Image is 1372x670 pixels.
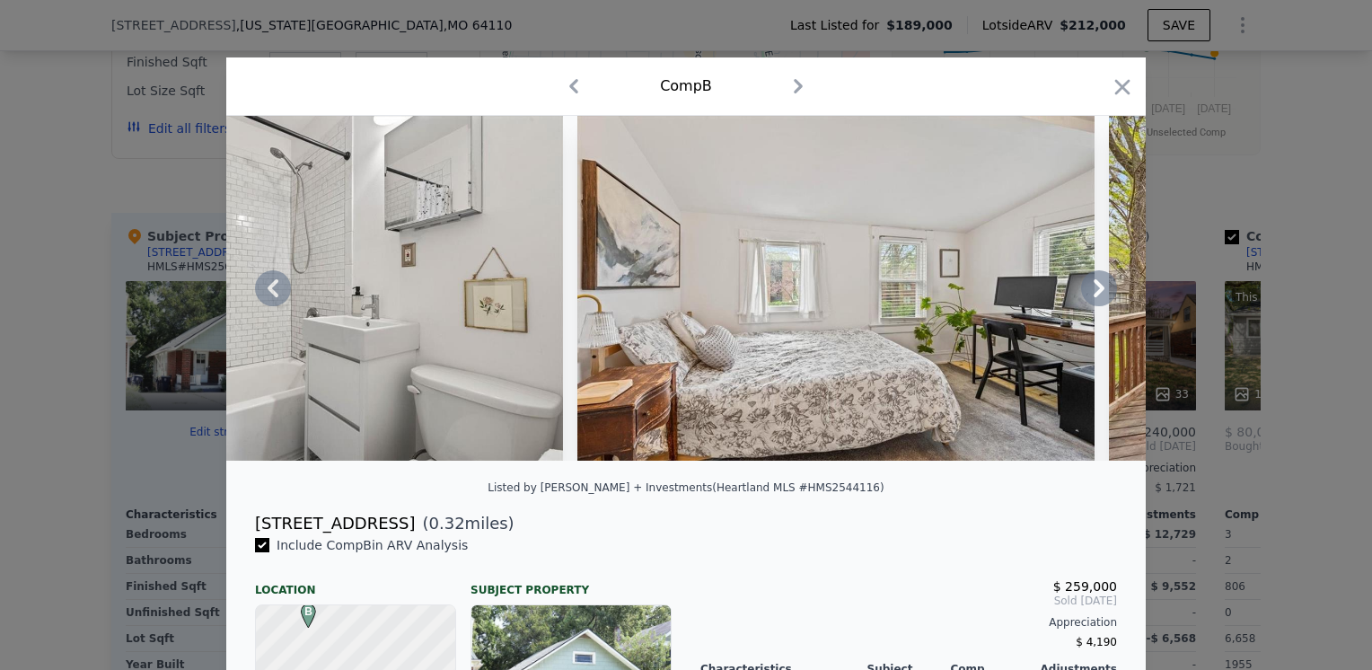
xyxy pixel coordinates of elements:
[660,75,712,97] div: Comp B
[415,511,514,536] span: ( miles)
[471,569,672,597] div: Subject Property
[1053,579,1117,594] span: $ 259,000
[700,594,1117,608] span: Sold [DATE]
[255,569,456,597] div: Location
[1076,636,1117,648] span: $ 4,190
[577,116,1095,461] img: Property Img
[255,511,415,536] div: [STREET_ADDRESS]
[488,481,884,494] div: Listed by [PERSON_NAME] + Investments (Heartland MLS #HMS2544116)
[429,514,465,533] span: 0.32
[269,538,475,552] span: Include Comp B in ARV Analysis
[700,615,1117,630] div: Appreciation
[296,604,321,620] span: B
[45,116,563,461] img: Property Img
[296,604,307,614] div: B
